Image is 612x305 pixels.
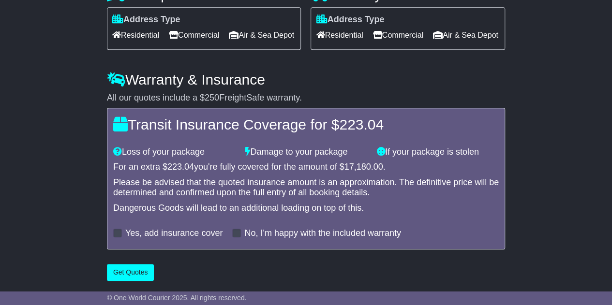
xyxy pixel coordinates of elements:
button: Get Quotes [107,264,154,281]
label: Address Type [112,15,180,25]
span: 223.04 [339,116,384,132]
div: Please be advised that the quoted insurance amount is an approximation. The definitive price will... [113,177,499,198]
span: 17,180.00 [344,162,383,172]
label: No, I'm happy with the included warranty [244,228,401,239]
h4: Transit Insurance Coverage for $ [113,116,499,132]
span: Residential [316,28,363,43]
span: 250 [205,93,219,102]
span: © One World Courier 2025. All rights reserved. [107,294,247,302]
span: Residential [112,28,159,43]
span: Air & Sea Depot [433,28,498,43]
h4: Warranty & Insurance [107,72,505,87]
span: Commercial [373,28,423,43]
div: Damage to your package [240,147,372,158]
div: All our quotes include a $ FreightSafe warranty. [107,93,505,103]
span: Commercial [169,28,219,43]
span: 223.04 [167,162,194,172]
span: Air & Sea Depot [229,28,294,43]
div: For an extra $ you're fully covered for the amount of $ . [113,162,499,173]
div: If your package is stolen [372,147,504,158]
div: Dangerous Goods will lead to an additional loading on top of this. [113,203,499,214]
label: Address Type [316,15,384,25]
label: Yes, add insurance cover [125,228,223,239]
div: Loss of your package [108,147,240,158]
